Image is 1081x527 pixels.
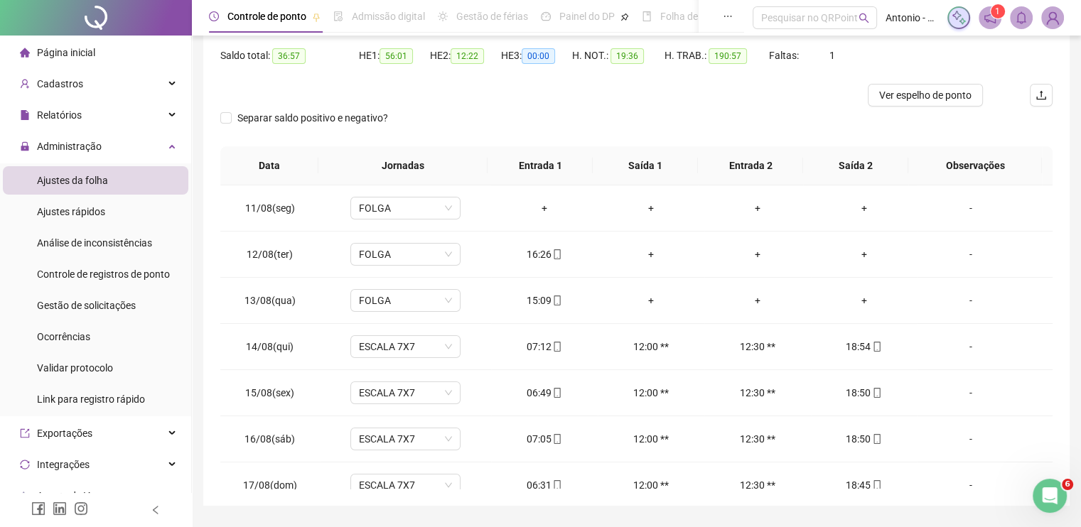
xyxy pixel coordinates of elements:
div: HE 3: [501,48,572,64]
div: - [928,339,1012,354]
span: mobile [551,295,562,305]
span: mobile [871,480,882,490]
span: mobile [871,342,882,352]
span: FOLGA [359,197,452,219]
span: ESCALA 7X7 [359,428,452,450]
th: Saída 1 [593,146,698,185]
div: + [822,293,906,308]
div: - [928,293,1012,308]
span: Agente de IA [37,490,92,501]
span: file-done [333,11,343,21]
div: 18:50 [822,431,906,447]
span: upload [1036,89,1047,101]
span: pushpin [312,13,321,21]
div: H. TRAB.: [665,48,768,64]
span: Validar protocolo [37,362,113,374]
div: 06:49 [502,385,586,401]
div: + [609,246,693,262]
div: 16:26 [502,246,586,262]
span: Gestão de férias [456,11,528,22]
div: - [928,385,1012,401]
span: ESCALA 7X7 [359,474,452,496]
span: Faltas: [769,50,801,61]
span: 14/08(qui) [246,341,294,352]
span: 00:00 [522,48,555,64]
div: 18:54 [822,339,906,354]
span: 12/08(ter) [247,249,293,260]
span: ESCALA 7X7 [359,336,452,357]
span: 190:57 [709,48,747,64]
span: Link para registro rápido [37,393,145,405]
div: - [928,246,1012,262]
span: 17/08(dom) [243,479,297,491]
span: linkedin [53,501,67,516]
div: 18:45 [822,477,906,493]
span: book [642,11,652,21]
span: Página inicial [37,47,95,58]
span: mobile [871,388,882,398]
div: 15:09 [502,293,586,308]
div: 06:31 [502,477,586,493]
th: Saída 2 [803,146,908,185]
div: + [716,293,800,308]
span: mobile [551,434,562,444]
span: mobile [871,434,882,444]
button: Ver espelho de ponto [868,84,983,107]
span: 16/08(sáb) [244,433,295,445]
div: + [716,200,800,216]
span: clock-circle [209,11,219,21]
span: Gestão de solicitações [37,300,136,311]
span: 1 [995,6,1000,16]
div: HE 1: [359,48,430,64]
span: Administração [37,141,102,152]
span: Ajustes rápidos [37,206,105,217]
span: instagram [74,501,88,516]
span: Ajustes da folha [37,175,108,186]
span: left [151,505,161,515]
span: Controle de ponto [227,11,306,22]
span: Ocorrências [37,331,90,342]
span: search [859,13,869,23]
span: user-add [20,79,30,89]
div: + [716,246,800,262]
span: Controle de registros de ponto [37,268,170,280]
th: Entrada 1 [488,146,593,185]
span: 19:36 [611,48,644,64]
span: Integrações [37,459,90,470]
span: lock [20,141,30,151]
span: pushpin [620,13,629,21]
span: FOLGA [359,290,452,311]
span: 12:22 [451,48,484,64]
span: Painel do DP [559,11,615,22]
span: sync [20,460,30,469]
span: Relatórios [37,109,82,121]
div: - [928,431,1012,447]
span: Observações [920,158,1031,173]
span: 13/08(qua) [244,295,296,306]
span: ellipsis [723,11,733,21]
img: sparkle-icon.fc2bf0ac1784a2077858766a79e2daf3.svg [951,10,967,26]
span: notification [984,11,996,24]
span: Separar saldo positivo e negativo? [232,110,394,126]
div: + [609,200,693,216]
span: export [20,428,30,438]
div: 18:50 [822,385,906,401]
th: Data [220,146,318,185]
span: Folha de pagamento [660,11,751,22]
div: Saldo total: [220,48,359,64]
span: mobile [551,480,562,490]
span: ESCALA 7X7 [359,382,452,403]
iframe: Intercom live chat [1033,479,1067,513]
span: bell [1015,11,1028,24]
th: Observações [908,146,1042,185]
span: Exportações [37,428,92,439]
span: facebook [31,501,45,516]
span: Ver espelho de ponto [879,87,972,103]
span: sun [438,11,448,21]
th: Jornadas [318,146,488,185]
th: Entrada 2 [698,146,803,185]
span: file [20,110,30,120]
span: 15/08(sex) [245,387,294,398]
div: + [609,293,693,308]
span: 1 [829,50,835,61]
